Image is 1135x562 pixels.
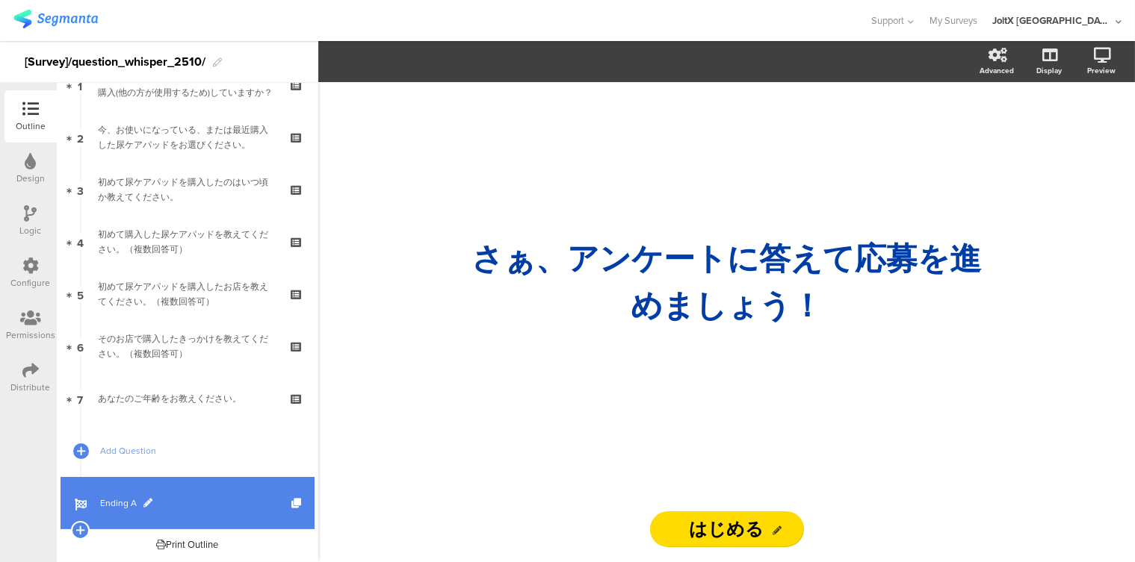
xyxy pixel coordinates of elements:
a: Ending A [61,477,315,529]
span: 1 [78,77,83,93]
div: 初めて購入した尿ケアパッドを教えてください。（複数回答可） [98,227,276,257]
a: 7 あなたのご年齢をお教えください。 [61,372,315,425]
div: Display [1036,65,1062,76]
span: 7 [78,390,84,407]
div: Logic [20,224,42,237]
div: [Survey]/question_whisper_2510/ [25,50,205,74]
a: 2 今、お使いになっている、または最近購入した尿ケアパッドをお選びください。 [61,111,315,163]
img: segmanta logo [13,10,98,28]
div: Distribute [11,381,51,394]
div: Permissions [6,328,55,342]
div: 初めて尿ケアパッドを購入したお店を教えてください。（複数回答可） [98,279,276,309]
span: 3 [77,181,84,198]
i: Duplicate [291,499,304,508]
strong: さぁ、ア ンケートに答えて応募を進めましょう！ [472,239,982,325]
div: あなたは現在、尿ケアパッドを使用または購入(他の方が使用するため)していますか？ [98,70,276,100]
div: Configure [11,276,51,290]
div: Print Outline [157,537,219,552]
div: あなたのご年齢をお教えください。 [98,391,276,406]
a: 1 あなたは現在、尿ケアパッドを使用または購入(他の方が使用するため)していますか？ [61,59,315,111]
span: 6 [77,338,84,355]
span: Support [872,13,905,28]
div: Preview [1087,65,1116,76]
div: Outline [16,119,46,133]
a: 6 そのお店で購入したきっかけを教えてください。（複数回答可） [61,320,315,372]
div: 初めて尿ケアパッドを購入したのはいつ頃か教えてください。 [98,175,276,204]
a: 4 初めて購入した尿ケアパッドを教えてください。（複数回答可） [61,216,315,268]
span: Add Question [100,443,291,458]
div: 今、お使いになっている、または最近購入した尿ケアパッドをお選びください。 [98,122,276,152]
div: JoltX [GEOGRAPHIC_DATA] [992,13,1112,28]
div: Advanced [980,65,1014,76]
span: Ending A [100,496,291,511]
span: 2 [77,129,84,146]
span: 4 [77,234,84,250]
span: 5 [77,286,84,302]
a: 3 初めて尿ケアパッドを購入したのはいつ頃か教えてください。 [61,163,315,216]
div: Design [16,172,45,185]
a: 5 初めて尿ケアパッドを購入したお店を教えてください。（複数回答可） [61,268,315,320]
div: そのお店で購入したきっかけを教えてください。（複数回答可） [98,331,276,361]
input: Start [650,511,804,547]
